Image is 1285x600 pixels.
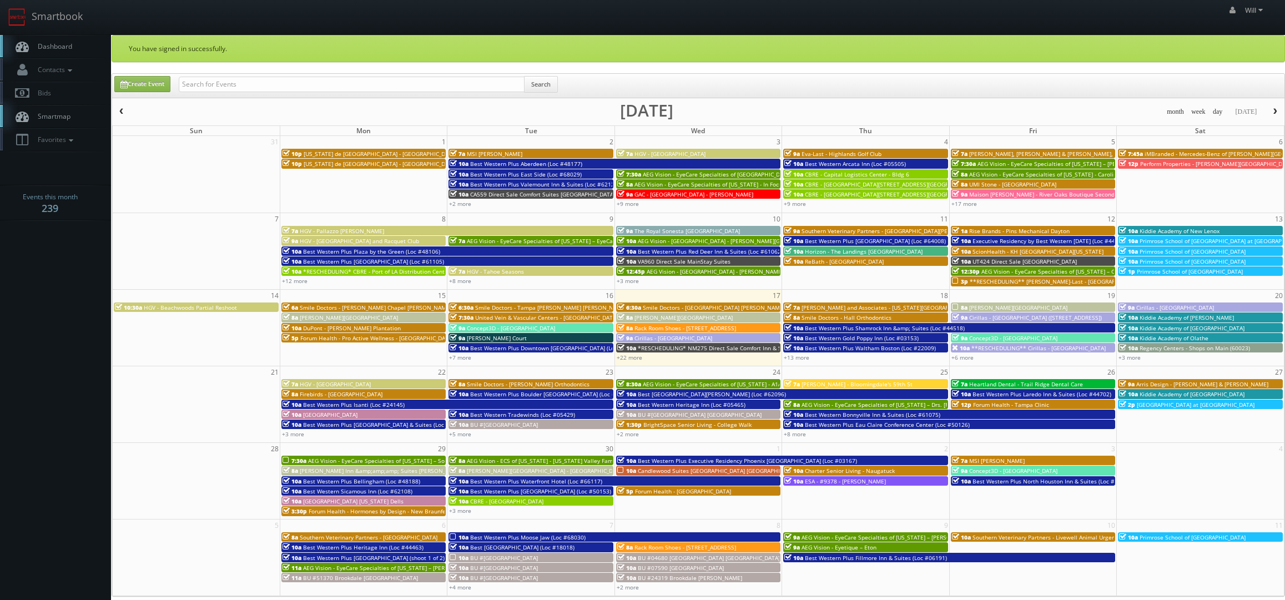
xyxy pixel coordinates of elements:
span: 10:30a [115,304,142,311]
span: MSI [PERSON_NAME] [467,150,522,158]
span: Best [GEOGRAPHIC_DATA] (Loc #18018) [470,543,575,551]
span: Horizon - The Landings [GEOGRAPHIC_DATA] [805,248,923,255]
span: Executive Residency by Best Western [DATE] (Loc #44764) [972,237,1127,245]
span: [PERSON_NAME] Inn &amp;amp;amp; Suites [PERSON_NAME] [300,467,463,475]
span: [PERSON_NAME], [PERSON_NAME] & [PERSON_NAME], LLC - [GEOGRAPHIC_DATA] [969,150,1183,158]
span: [US_STATE] de [GEOGRAPHIC_DATA] - [GEOGRAPHIC_DATA] [304,150,457,158]
span: 6:30a [450,304,473,311]
span: 7a [283,380,298,388]
span: Best Western Plus [GEOGRAPHIC_DATA] (Loc #64008) [805,237,946,245]
span: 7:30a [283,457,306,465]
span: [US_STATE] de [GEOGRAPHIC_DATA] - [GEOGRAPHIC_DATA] [304,160,457,168]
span: Best Western Tradewinds (Loc #05429) [470,411,575,419]
span: 9a [1119,304,1135,311]
span: 10a [784,190,803,198]
span: 10a [1119,248,1138,255]
span: Best Western Plus Executive Residency Phoenix [GEOGRAPHIC_DATA] (Loc #03167) [638,457,857,465]
span: 10a [283,497,301,505]
span: 10a [1119,314,1138,321]
span: 10a [784,237,803,245]
span: 10a [283,487,301,495]
a: +8 more [784,430,806,438]
span: AEG Vision - EyeCare Specialties of [US_STATE] – Southwest Orlando Eye Care [308,457,515,465]
span: [PERSON_NAME][GEOGRAPHIC_DATA] - [GEOGRAPHIC_DATA] [467,467,624,475]
span: 10a [952,390,971,398]
span: Best [GEOGRAPHIC_DATA][PERSON_NAME] (Loc #62096) [638,390,786,398]
span: 10a [784,180,803,188]
span: AEG Vision - EyeCare Specialties of [US_STATE] – [PERSON_NAME] Vision [977,160,1169,168]
a: +8 more [449,277,471,285]
span: 10a [283,421,301,428]
span: Best Western Plus East Side (Loc #68029) [470,170,582,178]
span: 9a [784,227,800,235]
span: Smile Doctors - [PERSON_NAME] Orthodontics [467,380,589,388]
span: 10a [784,421,803,428]
span: 8a [450,457,465,465]
span: Heartland Dental - Trail Ridge Dental Care [969,380,1083,388]
span: Arris Design - [PERSON_NAME] & [PERSON_NAME] [1136,380,1268,388]
span: CBRE - [GEOGRAPHIC_DATA][STREET_ADDRESS][GEOGRAPHIC_DATA] [805,180,982,188]
span: AEG Vision - EyeCare Specialties of [US_STATE] – [PERSON_NAME] Eye Care [802,533,1000,541]
span: CBRE - [GEOGRAPHIC_DATA] [470,497,543,505]
span: 10a [617,411,636,419]
span: 10a [952,477,971,485]
span: HGV - Tahoe Seasons [467,268,524,275]
span: HGV - Beachwoods Partial Reshoot [144,304,237,311]
span: [GEOGRAPHIC_DATA] [US_STATE] Dells [303,497,404,505]
span: 7:30a [450,314,473,321]
span: 10a [1119,334,1138,342]
a: +2 more [617,430,639,438]
span: Candlewood Suites [GEOGRAPHIC_DATA] [GEOGRAPHIC_DATA] [638,467,801,475]
span: 12:45p [617,268,645,275]
span: Forum Health - [GEOGRAPHIC_DATA] [635,487,731,495]
span: Kiddie Academy of [GEOGRAPHIC_DATA] [1140,324,1244,332]
span: 8a [283,390,298,398]
span: Smile Doctors - Hall Orthodontics [802,314,891,321]
span: Smile Doctors - [GEOGRAPHIC_DATA] [PERSON_NAME] Orthodontics [643,304,822,311]
span: 5p [283,334,299,342]
span: Best Western Plus Shamrock Inn &amp; Suites (Loc #44518) [805,324,965,332]
span: 10a [784,248,803,255]
span: Dashboard [32,42,72,51]
span: Smile Doctors - Tampa [PERSON_NAME] [PERSON_NAME] Orthodontics [475,304,663,311]
span: 10a [450,390,468,398]
span: ReBath - [GEOGRAPHIC_DATA] [805,258,884,265]
span: 10a [1119,237,1138,245]
span: 10a [450,533,468,541]
span: Best Western Plus North Houston Inn & Suites (Loc #44475) [972,477,1133,485]
span: Southern Veterinary Partners - [GEOGRAPHIC_DATA] [300,533,437,541]
span: BrightSpace Senior Living - College Walk [643,421,752,428]
span: AEG Vision - EyeCare Specialties of [GEOGRAPHIC_DATA][US_STATE] - [GEOGRAPHIC_DATA] [643,170,880,178]
span: 10a [784,170,803,178]
span: 10a [283,258,301,265]
span: Best Western Arcata Inn (Loc #05505) [805,160,906,168]
span: HGV - Pallazzo [PERSON_NAME] [300,227,384,235]
span: 8a [450,380,465,388]
span: The Royal Sonesta [GEOGRAPHIC_DATA] [634,227,740,235]
a: +22 more [617,354,642,361]
span: Primrose School of [GEOGRAPHIC_DATA] [1140,533,1246,541]
span: Cirillas - [GEOGRAPHIC_DATA] [634,334,712,342]
span: DuPont - [PERSON_NAME] Plantation [303,324,401,332]
a: +17 more [951,200,977,208]
span: Rise Brands - Pins Mechanical Dayton [969,227,1070,235]
input: Search for Events [179,77,525,92]
span: Kiddie Academy of Olathe [1140,334,1208,342]
span: BU #[GEOGRAPHIC_DATA] [470,554,538,562]
span: BU #[GEOGRAPHIC_DATA] [470,421,538,428]
span: [PERSON_NAME][GEOGRAPHIC_DATA] [300,314,398,321]
span: 9a [283,237,298,245]
a: +6 more [951,354,974,361]
span: 7a [450,150,465,158]
span: 8a [784,314,800,321]
span: Rack Room Shoes - [STREET_ADDRESS] [634,324,736,332]
span: 10a [617,390,636,398]
span: Best Western Plus Moose Jaw (Loc #68030) [470,533,586,541]
span: 7a [617,150,633,158]
span: 10a [952,248,971,255]
span: 8a [283,533,298,541]
span: Best Western Plus [GEOGRAPHIC_DATA] (shoot 1 of 2) (Loc #15116) [303,554,481,562]
span: 3:30p [283,507,307,515]
span: United Vein & Vascular Centers - [GEOGRAPHIC_DATA] [475,314,618,321]
span: 9a [1119,380,1135,388]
